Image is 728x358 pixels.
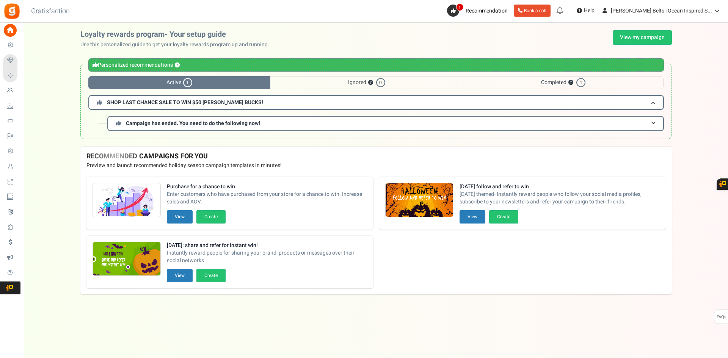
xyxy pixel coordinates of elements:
button: ? [368,80,373,85]
span: Instantly reward people for sharing your brand, products or messages over their social networks [167,249,367,264]
span: Active [88,76,270,89]
h3: Gratisfaction [23,4,78,19]
span: 0 [376,78,385,87]
span: 1 [576,78,585,87]
span: Ignored [270,76,463,89]
button: View [460,210,485,224]
span: Help [582,7,595,14]
a: Help [574,5,598,17]
span: Completed [463,76,664,89]
button: ? [175,63,180,68]
img: Recommended Campaigns [386,183,453,217]
span: Enter customers who have purchased from your store for a chance to win. Increase sales and AOV. [167,191,367,206]
span: 1 [456,3,463,11]
span: SHOP LAST CHANCE SALE TO WIN $50 [PERSON_NAME] BUCKS! [107,98,263,106]
button: Create [196,269,226,282]
strong: [DATE]: share and refer for instant win! [167,242,367,249]
span: Campaign has ended. You need to do the following now! [126,119,260,127]
span: [DATE] themed- Instantly reward people who follow your social media profiles, subscribe to your n... [460,191,660,206]
strong: [DATE] follow and refer to win [460,183,660,191]
img: Recommended Campaigns [93,183,160,217]
h4: RECOMMENDED CAMPAIGNS FOR YOU [86,153,666,160]
button: Create [196,210,226,224]
span: 1 [183,78,192,87]
p: Use this personalized guide to get your loyalty rewards program up and running. [80,41,275,48]
button: ? [568,80,573,85]
button: View [167,210,193,224]
a: View my campaign [613,30,672,45]
span: FAQs [716,310,726,324]
img: Gratisfaction [3,3,20,20]
button: Create [489,210,518,224]
div: Personalized recommendations [88,58,664,72]
a: Book a call [514,5,551,17]
span: [PERSON_NAME] Belts | Ocean Inspired S... [611,7,712,15]
span: Recommendation [466,7,508,15]
img: Recommended Campaigns [93,242,160,276]
a: 1 Recommendation [447,5,511,17]
strong: Purchase for a chance to win [167,183,367,191]
h2: Loyalty rewards program- Your setup guide [80,30,275,39]
p: Preview and launch recommended holiday season campaign templates in minutes! [86,162,666,169]
button: View [167,269,193,282]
